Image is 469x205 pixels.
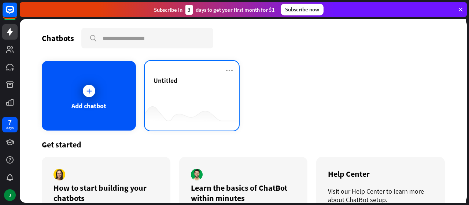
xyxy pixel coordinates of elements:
img: author [191,169,203,180]
div: How to start building your chatbots [53,183,159,203]
span: Untitled [154,76,177,85]
div: Subscribe now [281,4,324,15]
img: author [53,169,65,180]
div: Chatbots [42,33,74,43]
div: J [4,189,16,201]
div: Help Center [328,169,433,179]
div: Visit our Help Center to learn more about ChatBot setup. [328,187,433,204]
div: Learn the basics of ChatBot within minutes [191,183,296,203]
a: 7 days [2,117,18,132]
div: Add chatbot [71,102,106,110]
div: Subscribe in days to get your first month for $1 [154,5,275,15]
button: Open LiveChat chat widget [6,3,28,25]
div: 7 [8,119,12,125]
div: days [6,125,14,131]
div: 3 [185,5,193,15]
div: Get started [42,139,445,150]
